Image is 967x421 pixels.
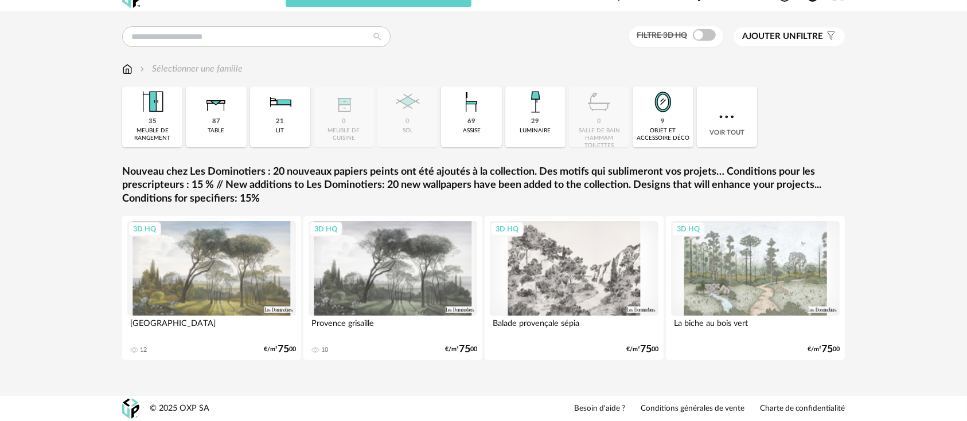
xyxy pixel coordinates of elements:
div: assise [463,127,481,135]
div: 35 [149,117,157,126]
span: Ajouter un [742,32,796,41]
div: 87 [212,117,220,126]
img: Meuble%20de%20rangement.png [137,86,168,117]
div: La biche au bois vert [671,316,840,339]
img: Assise.png [456,86,487,117]
div: lit [276,127,284,135]
div: 69 [467,117,475,126]
div: €/m² 00 [445,345,477,353]
span: Filter icon [823,31,836,42]
span: 75 [640,345,652,353]
div: objet et accessoire déco [636,127,689,142]
a: Besoin d'aide ? [574,404,625,414]
a: 3D HQ [GEOGRAPHIC_DATA] 12 €/m²7500 [122,216,301,360]
a: 3D HQ Provence grisaille 10 €/m²7500 [303,216,482,360]
span: filtre [742,31,823,42]
button: Ajouter unfiltre Filter icon [734,27,845,46]
div: luminaire [520,127,551,135]
div: 3D HQ [128,222,161,237]
span: 75 [821,345,833,353]
a: Nouveau chez Les Dominotiers : 20 nouveaux papiers peints ont été ajoutés à la collection. Des mo... [122,166,845,206]
a: 3D HQ Balade provençale sépia €/m²7500 [485,216,664,360]
div: 3D HQ [672,222,705,237]
div: €/m² 00 [808,345,840,353]
a: Charte de confidentialité [760,404,845,414]
span: 75 [278,345,289,353]
div: Voir tout [697,86,757,147]
div: Sélectionner une famille [138,62,243,76]
div: meuble de rangement [126,127,179,142]
span: 75 [459,345,470,353]
div: 12 [140,346,147,354]
img: Literie.png [264,86,295,117]
div: Balade provençale sépia [490,316,658,339]
a: 3D HQ La biche au bois vert €/m²7500 [666,216,845,360]
div: 3D HQ [309,222,342,237]
div: 21 [276,117,284,126]
div: 10 [321,346,328,354]
img: Miroir.png [648,86,679,117]
div: table [208,127,224,135]
div: 9 [661,117,665,126]
img: svg+xml;base64,PHN2ZyB3aWR0aD0iMTYiIGhlaWdodD0iMTYiIHZpZXdCb3g9IjAgMCAxNiAxNiIgZmlsbD0ibm9uZSIgeG... [138,62,147,76]
div: 29 [531,117,539,126]
img: more.7b13dc1.svg [716,107,737,127]
a: Conditions générales de vente [641,404,744,414]
img: Luminaire.png [520,86,551,117]
div: €/m² 00 [626,345,658,353]
img: OXP [122,399,139,419]
div: 3D HQ [490,222,524,237]
div: [GEOGRAPHIC_DATA] [127,316,296,339]
div: Provence grisaille [309,316,477,339]
img: svg+xml;base64,PHN2ZyB3aWR0aD0iMTYiIGhlaWdodD0iMTciIHZpZXdCb3g9IjAgMCAxNiAxNyIgZmlsbD0ibm9uZSIgeG... [122,62,132,76]
div: €/m² 00 [264,345,296,353]
span: Filtre 3D HQ [637,32,687,40]
img: Table.png [201,86,232,117]
div: © 2025 OXP SA [150,403,209,414]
